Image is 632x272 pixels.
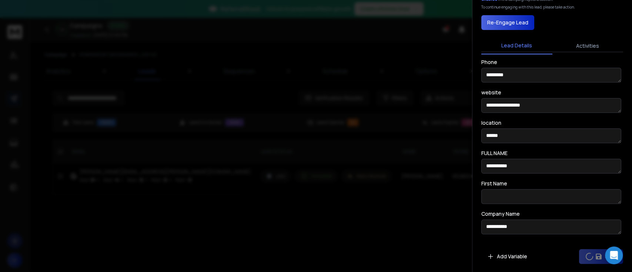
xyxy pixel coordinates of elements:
[481,181,507,186] label: First Name
[481,249,533,264] button: Add Variable
[481,60,497,65] label: Phone
[481,90,501,95] label: website
[481,211,520,216] label: Company Name
[605,246,623,264] div: Open Intercom Messenger
[481,15,534,30] button: Re-Engage Lead
[481,120,501,125] label: location
[552,38,623,54] button: Activities
[481,151,508,156] label: FULL NAME
[481,37,552,54] button: Lead Details
[481,4,575,10] p: To continue engaging with this lead, please take action.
